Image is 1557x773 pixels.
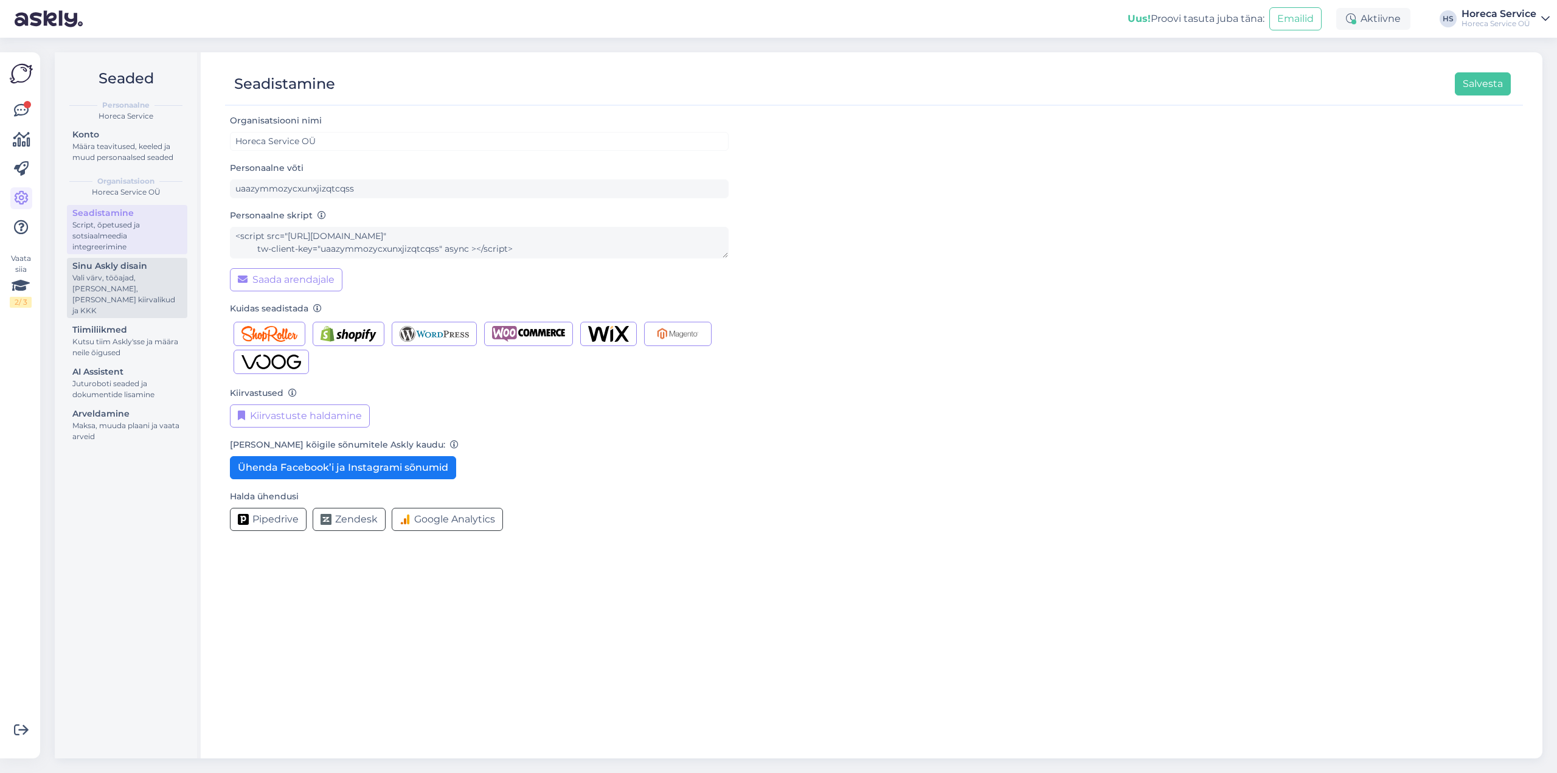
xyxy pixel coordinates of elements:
div: Horeca Service [1462,9,1536,19]
img: Woocommerce [492,326,565,342]
label: Kuidas seadistada [230,302,322,315]
label: Organisatsiooni nimi [230,114,327,127]
div: Horeca Service OÜ [64,187,187,198]
div: 2 / 3 [10,297,32,308]
span: Zendesk [335,512,378,527]
div: Vaata siia [10,253,32,308]
div: AI Assistent [72,366,182,378]
div: Määra teavitused, keeled ja muud personaalsed seaded [72,141,182,163]
img: Wix [588,326,629,342]
div: Maksa, muuda plaani ja vaata arveid [72,420,182,442]
input: ABC Corporation [230,132,729,151]
div: Kutsu tiim Askly'sse ja määra neile õigused [72,336,182,358]
a: AI AssistentJuturoboti seaded ja dokumentide lisamine [67,364,187,402]
button: Emailid [1269,7,1322,30]
img: Pipedrive [238,514,249,525]
img: Zendesk [321,514,331,525]
button: Ühenda Facebook’i ja Instagrami sõnumid [230,456,456,479]
label: Kiirvastused [230,387,297,400]
div: Aktiivne [1336,8,1410,30]
label: Personaalne võti [230,162,303,175]
div: Vali värv, tööajad, [PERSON_NAME], [PERSON_NAME] kiirvalikud ja KKK [72,272,182,316]
img: Voog [241,354,301,370]
label: Halda ühendusi [230,490,299,503]
b: Organisatsioon [97,176,154,187]
div: Juturoboti seaded ja dokumentide lisamine [72,378,182,400]
a: Sinu Askly disainVali värv, tööajad, [PERSON_NAME], [PERSON_NAME] kiirvalikud ja KKK [67,258,187,318]
div: Seadistamine [72,207,182,220]
a: Horeca ServiceHoreca Service OÜ [1462,9,1550,29]
img: Magento [652,326,704,342]
div: Konto [72,128,182,141]
div: Seadistamine [234,72,335,95]
button: Saada arendajale [230,268,342,291]
span: Google Analytics [414,512,495,527]
div: HS [1440,10,1457,27]
img: Google Analytics [400,514,411,525]
a: SeadistamineScript, õpetused ja sotsiaalmeedia integreerimine [67,205,187,254]
div: Tiimiliikmed [72,324,182,336]
img: Shopify [321,326,376,342]
img: Wordpress [400,326,470,342]
label: [PERSON_NAME] kõigile sõnumitele Askly kaudu: [230,438,459,451]
img: Askly Logo [10,62,33,85]
button: Kiirvastuste haldamine [230,404,370,428]
img: Shoproller [241,326,297,342]
h2: Seaded [64,67,187,90]
button: Pipedrive [230,508,307,531]
textarea: <script src="[URL][DOMAIN_NAME]" tw-client-key="uaazymmozycxunxjizqtcqss" async ></script> [230,227,729,258]
b: Personaalne [102,100,150,111]
button: Zendesk [313,508,386,531]
span: Pipedrive [252,512,299,527]
div: Arveldamine [72,407,182,420]
div: Script, õpetused ja sotsiaalmeedia integreerimine [72,220,182,252]
div: Horeca Service OÜ [1462,19,1536,29]
a: ArveldamineMaksa, muuda plaani ja vaata arveid [67,406,187,444]
button: Google Analytics [392,508,503,531]
div: Horeca Service [64,111,187,122]
div: Proovi tasuta juba täna: [1128,12,1264,26]
a: TiimiliikmedKutsu tiim Askly'sse ja määra neile õigused [67,322,187,360]
label: Personaalne skript [230,209,326,222]
div: Sinu Askly disain [72,260,182,272]
button: Salvesta [1455,72,1511,95]
b: Uus! [1128,13,1151,24]
a: KontoMäära teavitused, keeled ja muud personaalsed seaded [67,127,187,165]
